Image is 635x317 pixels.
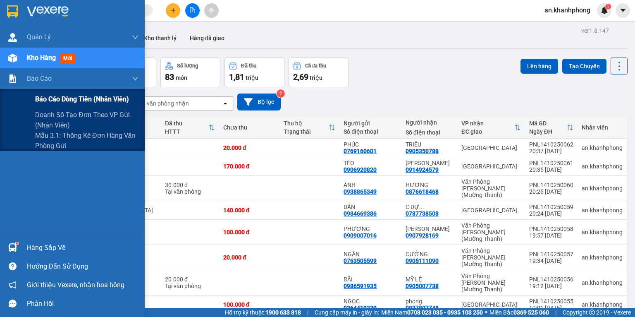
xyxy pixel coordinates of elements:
[224,58,284,87] button: Đã thu1,81 triệu
[27,280,124,290] span: Giới thiệu Vexere, nhận hoa hồng
[137,28,183,48] button: Kho thanh lý
[406,160,453,166] div: ANH ĐÀO
[582,301,623,308] div: an.khanhphong
[461,144,521,151] div: [GEOGRAPHIC_DATA]
[223,163,275,170] div: 170.000 đ
[529,128,567,135] div: Ngày ĐH
[562,59,606,74] button: Tạo Chuyến
[461,273,521,293] div: Văn Phòng [PERSON_NAME] (Mường Thanh)
[461,301,521,308] div: [GEOGRAPHIC_DATA]
[344,257,377,264] div: 0763505599
[461,247,521,267] div: Văn Phòng [PERSON_NAME] (Mường Thanh)
[165,283,215,289] div: Tại văn phòng
[27,298,138,310] div: Phản hồi
[35,110,138,130] span: Doanh số tạo đơn theo VP gửi (nhân viên)
[529,182,573,188] div: PNL1410250060
[160,58,220,87] button: Số lượng83món
[529,283,573,289] div: 19:12 [DATE]
[69,31,114,38] b: [DOMAIN_NAME]
[529,204,573,210] div: PNL1410250059
[538,5,597,15] span: an.khanhphong
[529,141,573,148] div: PNL1410250062
[237,94,281,110] button: Bộ lọc
[27,260,138,273] div: Hướng dẫn sử dụng
[8,33,17,42] img: warehouse-icon
[581,26,609,35] div: ver 1.8.147
[485,311,487,314] span: ⚪️
[161,117,219,139] th: Toggle SortBy
[489,308,549,317] span: Miền Bắc
[344,276,397,283] div: BÃI
[406,182,453,188] div: HƯƠNG
[8,74,17,83] img: solution-icon
[525,117,578,139] th: Toggle SortBy
[344,160,397,166] div: TÈO
[529,276,573,283] div: PNL1410250056
[132,34,138,41] span: down
[284,128,329,135] div: Trạng thái
[35,130,138,151] span: Mẫu 3.1: Thống kê đơn hàng văn phòng gửi
[461,163,521,170] div: [GEOGRAPHIC_DATA]
[406,276,453,283] div: MỸ LỆ
[520,59,558,74] button: Lên hàng
[601,7,608,14] img: icon-new-feature
[529,210,573,217] div: 20:24 [DATE]
[185,3,200,18] button: file-add
[69,39,114,50] li: (c) 2017
[381,308,483,317] span: Miền Nam
[177,63,198,69] div: Số lượng
[305,63,326,69] div: Chưa thu
[344,204,397,210] div: DẦN
[461,128,514,135] div: ĐC giao
[7,5,18,18] img: logo-vxr
[27,242,138,254] div: Hàng sắp về
[90,10,110,30] img: logo.jpg
[208,7,214,13] span: aim
[344,128,397,135] div: Số điện thoại
[16,242,18,245] sup: 1
[132,99,189,108] div: Chọn văn phòng nhận
[27,54,56,62] span: Kho hàng
[406,257,439,264] div: 0905111090
[344,141,397,148] div: PHÚC
[457,117,525,139] th: Toggle SortBy
[229,72,244,82] span: 1,81
[605,4,611,10] sup: 1
[406,188,439,195] div: 0876618468
[616,3,630,18] button: caret-down
[582,254,623,261] div: an.khanhphong
[60,54,75,63] span: mới
[461,222,521,242] div: Văn Phòng [PERSON_NAME] (Mường Thanh)
[8,54,17,62] img: warehouse-icon
[406,226,453,232] div: VƯƠNG TƯỜNG
[406,129,453,136] div: Số điện thoại
[344,305,377,311] div: 0364419339
[407,309,483,316] strong: 0708 023 035 - 0935 103 250
[223,124,275,131] div: Chưa thu
[582,279,623,286] div: an.khanhphong
[582,144,623,151] div: an.khanhphong
[406,305,439,311] div: 0837807748
[555,308,556,317] span: |
[582,207,623,214] div: an.khanhphong
[223,229,275,235] div: 100.000 đ
[165,188,215,195] div: Tại văn phòng
[223,144,275,151] div: 20.000 đ
[529,188,573,195] div: 20:25 [DATE]
[165,276,215,283] div: 20.000 đ
[10,53,47,92] b: [PERSON_NAME]
[582,124,623,131] div: Nhân viên
[307,308,308,317] span: |
[223,254,275,261] div: 20.000 đ
[344,188,377,195] div: 0938865349
[170,7,176,13] span: plus
[406,232,439,239] div: 0907928169
[344,210,377,217] div: 0984669386
[461,207,521,214] div: [GEOGRAPHIC_DATA]
[582,229,623,235] div: an.khanhphong
[27,73,52,84] span: Báo cáo
[183,28,231,48] button: Hàng đã giao
[53,12,79,65] b: BIÊN NHẬN GỬI HÀNG
[8,243,17,252] img: warehouse-icon
[406,251,453,257] div: CƯỜNG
